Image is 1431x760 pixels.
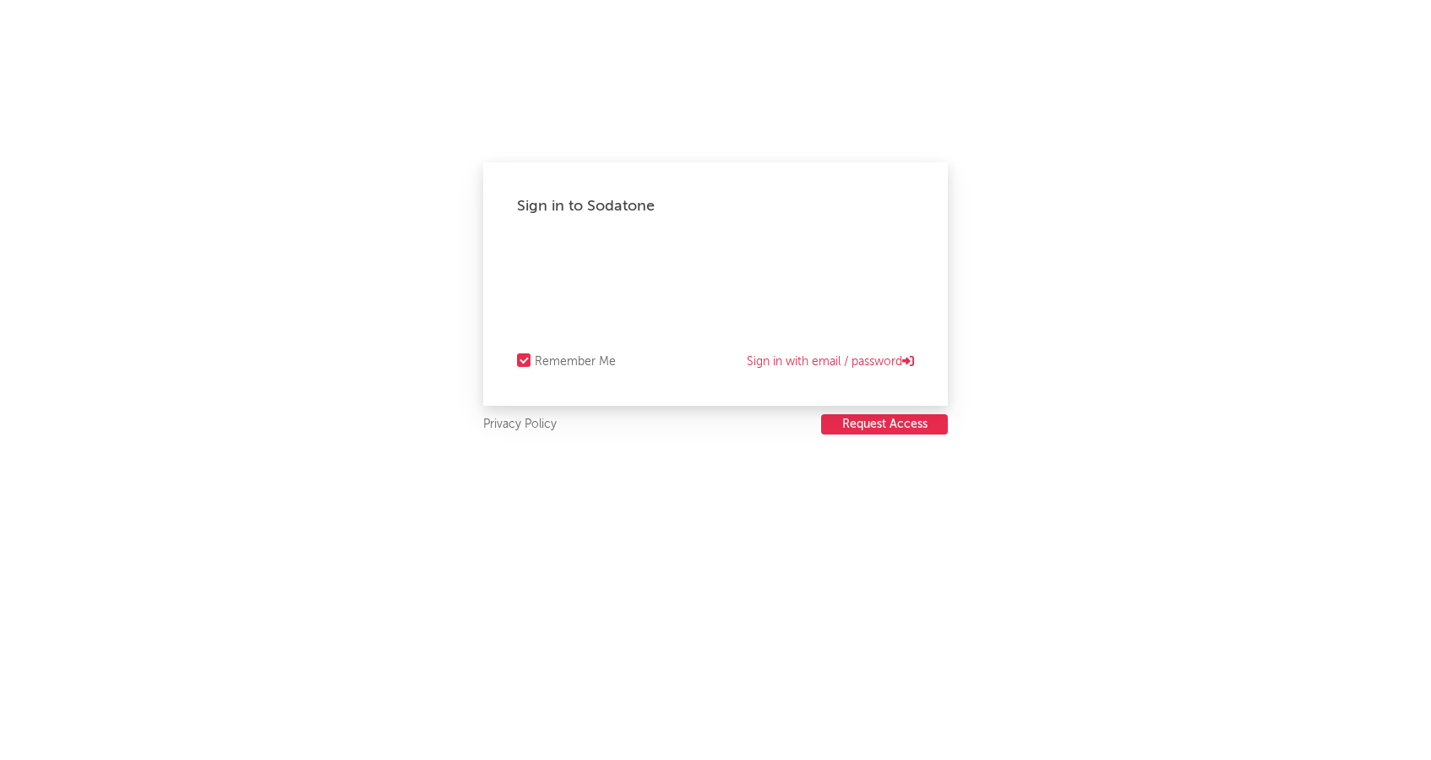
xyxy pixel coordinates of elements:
[483,414,557,435] a: Privacy Policy
[517,196,914,216] div: Sign in to Sodatone
[535,352,616,372] div: Remember Me
[821,414,948,435] a: Request Access
[821,414,948,435] button: Request Access
[747,352,914,372] a: Sign in with email / password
